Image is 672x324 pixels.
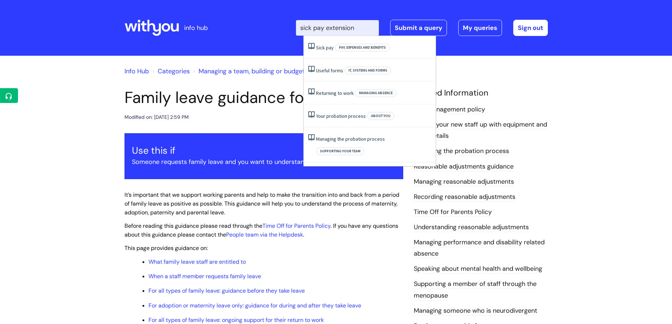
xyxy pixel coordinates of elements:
[513,20,548,36] a: Sign out
[345,67,391,74] span: IT, systems and forms
[226,231,303,238] a: People team via the Helpdesk
[414,238,545,258] a: Managing performance and disability related absence
[316,113,366,119] a: Your probation process
[149,273,261,280] a: When a staff member requests family leave
[316,90,354,96] a: Returning to work
[414,105,485,114] a: Line management policy
[125,222,398,238] span: Before reading this guidance please read through the . If you have any questions about this guida...
[125,244,208,252] span: This page provides guidance on:
[414,192,515,202] a: Recording reasonable adjustments
[316,44,334,51] a: Sick pay
[149,258,246,265] a: What family leave staff are entitled to
[125,67,149,75] a: Info Hub
[296,20,548,36] div: | -
[355,89,396,97] span: Managing absence
[132,156,396,167] p: Someone requests family leave and you want to understand the process.
[335,44,390,51] span: Pay, expenses and benefits
[414,306,537,316] a: Managing someone who is neurodivergent
[367,112,394,120] span: About you
[262,222,331,230] a: Time Off for Parents Policy
[414,264,542,274] a: Speaking about mental health and wellbeing
[414,88,548,98] h4: Related Information
[414,162,514,171] a: Reasonable adjustments guidance
[125,113,189,122] div: Modified on: [DATE] 2:59 PM
[199,67,305,75] a: Managing a team, building or budget
[158,67,190,75] a: Categories
[316,147,364,155] span: Supporting your team
[316,44,325,51] span: Sick
[125,191,399,216] span: It’s important that we support working parents and help to make the transition into and back from...
[414,120,547,141] a: Setting your new staff up with equipment and login details
[326,44,334,51] span: pay
[414,147,509,156] a: Managing the probation process
[149,316,324,324] a: For all types of family leave: ongoing support for their return to work
[192,66,305,77] li: Managing a team, building or budget
[151,66,190,77] li: Solution home
[414,223,529,232] a: Understanding reasonable adjustments
[316,67,343,74] a: Useful forms
[149,287,305,294] a: For all types of family leave: guidance before they take leave
[414,208,492,217] a: Time Off for Parents Policy
[149,302,361,309] a: For adoption or maternity leave only: guidance for during and after they take leave
[414,177,514,187] a: Managing reasonable adjustments
[458,20,502,36] a: My queries
[414,280,537,300] a: Supporting a member of staff through the menopause
[184,22,208,33] p: info hub
[390,20,447,36] a: Submit a query
[125,88,403,107] h1: Family leave guidance for managers
[296,20,379,36] input: Search
[132,145,396,156] h3: Use this if
[316,136,385,142] a: Managing the probation process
